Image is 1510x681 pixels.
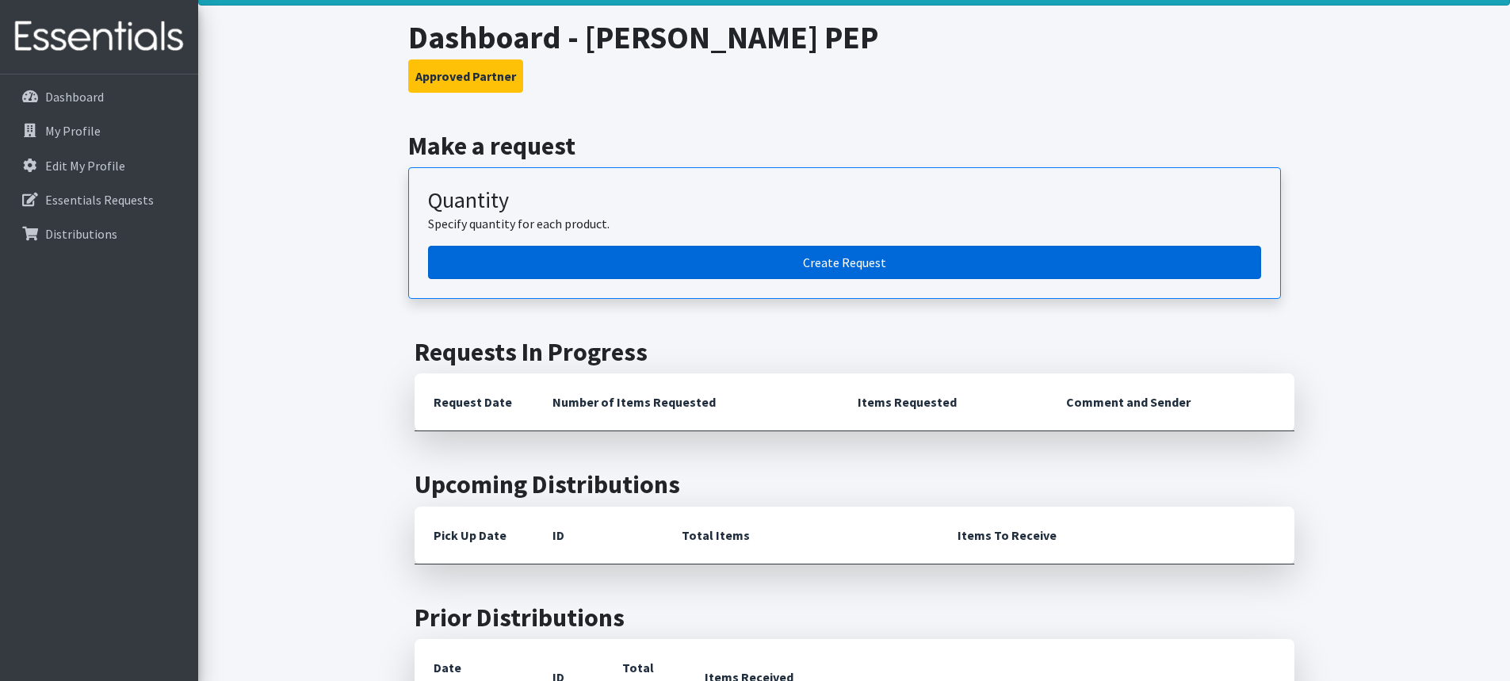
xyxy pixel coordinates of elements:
p: Essentials Requests [45,192,154,208]
a: Distributions [6,218,192,250]
p: Specify quantity for each product. [428,214,1261,233]
h2: Make a request [408,131,1300,161]
a: Essentials Requests [6,184,192,216]
button: Approved Partner [408,59,523,93]
th: Comment and Sender [1047,373,1294,431]
p: Distributions [45,226,117,242]
th: Items Requested [839,373,1047,431]
p: Dashboard [45,89,104,105]
h1: Dashboard - [PERSON_NAME] PEP [408,18,1300,56]
h3: Quantity [428,187,1261,214]
th: Pick Up Date [415,507,533,564]
th: Total Items [663,507,938,564]
th: ID [533,507,663,564]
th: Number of Items Requested [533,373,839,431]
img: HumanEssentials [6,10,192,63]
p: My Profile [45,123,101,139]
th: Items To Receive [938,507,1294,564]
h2: Prior Distributions [415,603,1294,633]
a: Dashboard [6,81,192,113]
th: Request Date [415,373,533,431]
a: Edit My Profile [6,150,192,182]
p: Edit My Profile [45,158,125,174]
a: Create a request by quantity [428,246,1261,279]
h2: Upcoming Distributions [415,469,1294,499]
a: My Profile [6,115,192,147]
h2: Requests In Progress [415,337,1294,367]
